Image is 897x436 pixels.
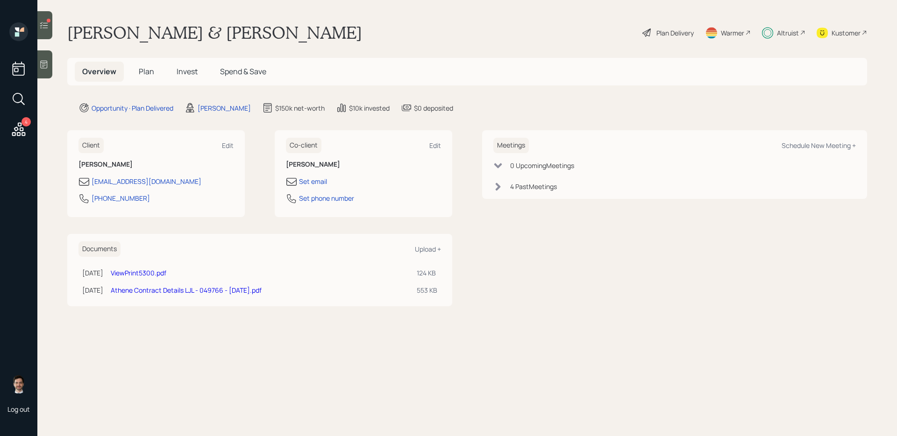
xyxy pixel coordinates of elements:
img: jonah-coleman-headshot.png [9,375,28,394]
div: Edit [429,141,441,150]
div: Opportunity · Plan Delivered [92,103,173,113]
div: 124 KB [417,268,437,278]
div: 4 Past Meeting s [510,182,557,191]
span: Plan [139,66,154,77]
div: 4 [21,117,31,127]
div: Log out [7,405,30,414]
h6: Documents [78,241,121,257]
span: Overview [82,66,116,77]
span: Spend & Save [220,66,266,77]
span: Invest [177,66,198,77]
div: Kustomer [832,28,861,38]
h6: [PERSON_NAME] [286,161,441,169]
div: Set phone number [299,193,354,203]
div: Upload + [415,245,441,253]
h1: [PERSON_NAME] & [PERSON_NAME] [67,22,362,43]
div: Plan Delivery [656,28,694,38]
a: Athene Contract Details LJL - 049766 - [DATE].pdf [111,286,262,295]
div: Altruist [777,28,799,38]
h6: [PERSON_NAME] [78,161,234,169]
div: $10k invested [349,103,390,113]
h6: Meetings [493,138,529,153]
div: $0 deposited [414,103,453,113]
div: $150k net-worth [275,103,325,113]
div: Set email [299,176,327,186]
div: Schedule New Meeting + [782,141,856,150]
div: Warmer [721,28,744,38]
div: [PERSON_NAME] [198,103,251,113]
div: [DATE] [82,285,103,295]
h6: Co-client [286,138,321,153]
div: Edit [222,141,234,150]
div: 553 KB [417,285,437,295]
div: [DATE] [82,268,103,278]
div: 0 Upcoming Meeting s [510,161,574,170]
a: ViewPrint5300.pdf [111,268,166,277]
div: [EMAIL_ADDRESS][DOMAIN_NAME] [92,176,201,186]
h6: Client [78,138,104,153]
div: [PHONE_NUMBER] [92,193,150,203]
